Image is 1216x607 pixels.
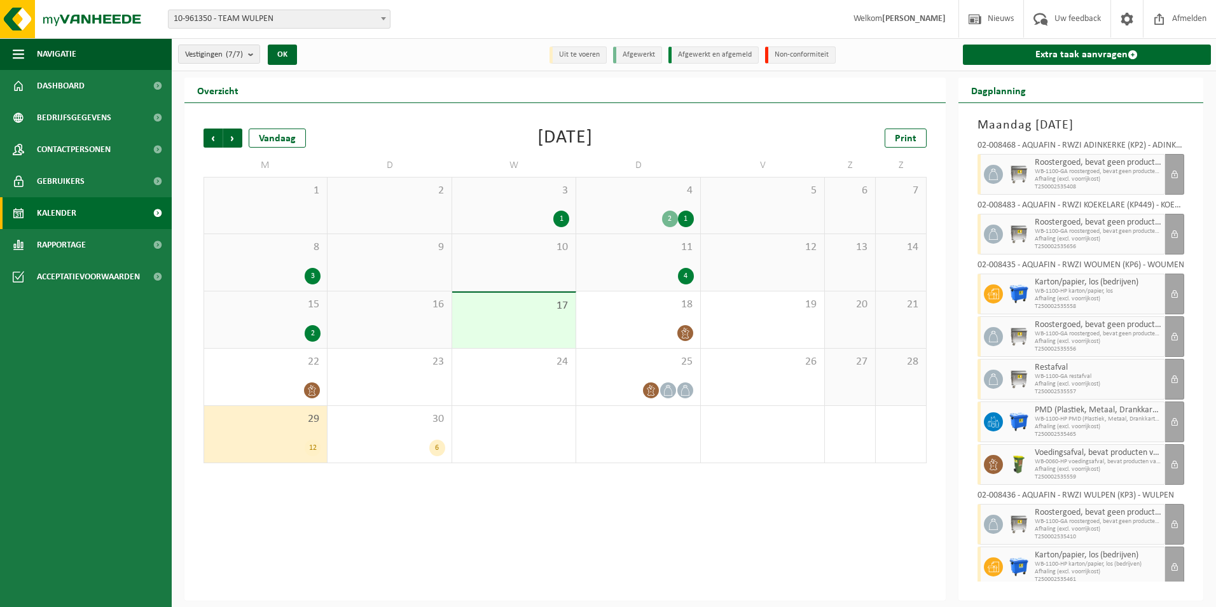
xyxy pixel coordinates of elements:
span: Navigatie [37,38,76,70]
span: Afhaling (excl. voorrijkost) [1035,338,1162,345]
span: PMD (Plastiek, Metaal, Drankkartons) (bedrijven) [1035,405,1162,415]
span: Voedingsafval, bevat producten van dierlijke oorsprong, onverpakt, categorie 3 [1035,448,1162,458]
span: 8 [211,241,321,255]
span: Volgende [223,129,242,148]
span: Afhaling (excl. voorrijkost) [1035,235,1162,243]
div: 02-008483 - AQUAFIN - RWZI KOEKELARE (KP449) - KOEKELARE [978,201,1185,214]
span: T250002535558 [1035,303,1162,310]
div: 12 [305,440,321,456]
button: OK [268,45,297,65]
span: 21 [882,298,920,312]
span: 6 [831,184,869,198]
span: T250002535559 [1035,473,1162,481]
span: 19 [707,298,818,312]
span: 14 [882,241,920,255]
span: 26 [707,355,818,369]
span: Restafval [1035,363,1162,373]
span: 3 [459,184,569,198]
div: 4 [678,268,694,284]
span: Afhaling (excl. voorrijkost) [1035,176,1162,183]
h2: Overzicht [184,78,251,102]
div: 1 [678,211,694,227]
img: WB-1100-HPE-BE-01 [1009,284,1028,303]
div: Vandaag [249,129,306,148]
span: WB-1100-HP karton/papier, los (bedrijven) [1035,561,1162,568]
td: D [328,154,452,177]
img: WB-1100-HPE-BE-01 [1009,412,1028,431]
span: 24 [459,355,569,369]
td: V [701,154,825,177]
span: Rapportage [37,229,86,261]
li: Afgewerkt en afgemeld [668,46,759,64]
li: Non-conformiteit [765,46,836,64]
span: T250002535408 [1035,183,1162,191]
span: 10-961350 - TEAM WULPEN [169,10,390,28]
span: WB-1100-GA roostergoed, bevat geen producten van dierlijke o [1035,228,1162,235]
span: T250002535656 [1035,243,1162,251]
span: 25 [583,355,693,369]
li: Uit te voeren [549,46,607,64]
img: WB-1100-HPE-BE-01 [1009,557,1028,576]
span: WB-0060-HP voedingsafval, bevat producten van dierlijke oors [1035,458,1162,466]
span: 9 [334,241,445,255]
td: M [204,154,328,177]
span: T250002535461 [1035,576,1162,583]
span: Roostergoed, bevat geen producten van dierlijke oorsprong [1035,320,1162,330]
img: WB-1100-GAL-GY-01 [1009,515,1028,534]
span: Kalender [37,197,76,229]
span: 22 [211,355,321,369]
span: 18 [583,298,693,312]
td: Z [876,154,927,177]
div: 6 [429,440,445,456]
span: 10-961350 - TEAM WULPEN [168,10,390,29]
span: 15 [211,298,321,312]
img: WB-1100-GAL-GY-02 [1009,370,1028,389]
span: 1 [211,184,321,198]
div: 2 [662,211,678,227]
span: Vestigingen [185,45,243,64]
span: Bedrijfsgegevens [37,102,111,134]
div: 1 [553,211,569,227]
span: Dashboard [37,70,85,102]
div: 02-008435 - AQUAFIN - RWZI WOUMEN (KP6) - WOUMEN [978,261,1185,274]
span: Roostergoed, bevat geen producten van dierlijke oorsprong [1035,218,1162,228]
span: Afhaling (excl. voorrijkost) [1035,423,1162,431]
span: 23 [334,355,445,369]
span: 29 [211,412,321,426]
img: WB-0060-HPE-GN-50 [1009,455,1028,474]
span: 2 [334,184,445,198]
span: 16 [334,298,445,312]
count: (7/7) [226,50,243,59]
strong: [PERSON_NAME] [882,14,946,24]
span: 11 [583,241,693,255]
div: 02-008468 - AQUAFIN - RWZI ADINKERKE (KP2) - ADINKERKE [978,141,1185,154]
span: Afhaling (excl. voorrijkost) [1035,380,1162,388]
a: Extra taak aanvragen [963,45,1212,65]
span: WB-1100-GA roostergoed, bevat geen producten van dierlijke o [1035,518,1162,526]
span: Afhaling (excl. voorrijkost) [1035,466,1162,473]
span: Acceptatievoorwaarden [37,261,140,293]
span: T250002535410 [1035,533,1162,541]
span: Print [895,134,916,144]
span: 12 [707,241,818,255]
span: T250002535557 [1035,388,1162,396]
h2: Dagplanning [958,78,1039,102]
span: WB-1100-HP PMD (Plastiek, Metaal, Drankkartons) (bedrijven) [1035,415,1162,423]
span: 20 [831,298,869,312]
td: Z [825,154,876,177]
span: WB-1100-GA roostergoed, bevat geen producten van dierlijke o [1035,168,1162,176]
span: T250002535556 [1035,345,1162,353]
div: [DATE] [537,129,593,148]
span: Afhaling (excl. voorrijkost) [1035,568,1162,576]
span: Roostergoed, bevat geen producten van dierlijke oorsprong [1035,508,1162,518]
div: 3 [305,268,321,284]
span: Roostergoed, bevat geen producten van dierlijke oorsprong [1035,158,1162,168]
span: 5 [707,184,818,198]
span: Vorige [204,129,223,148]
div: 2 [305,325,321,342]
img: WB-1100-GAL-GY-01 [1009,327,1028,346]
span: Contactpersonen [37,134,111,165]
span: Karton/papier, los (bedrijven) [1035,277,1162,288]
img: WB-1100-GAL-GY-01 [1009,165,1028,184]
span: WB-1100-GA restafval [1035,373,1162,380]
